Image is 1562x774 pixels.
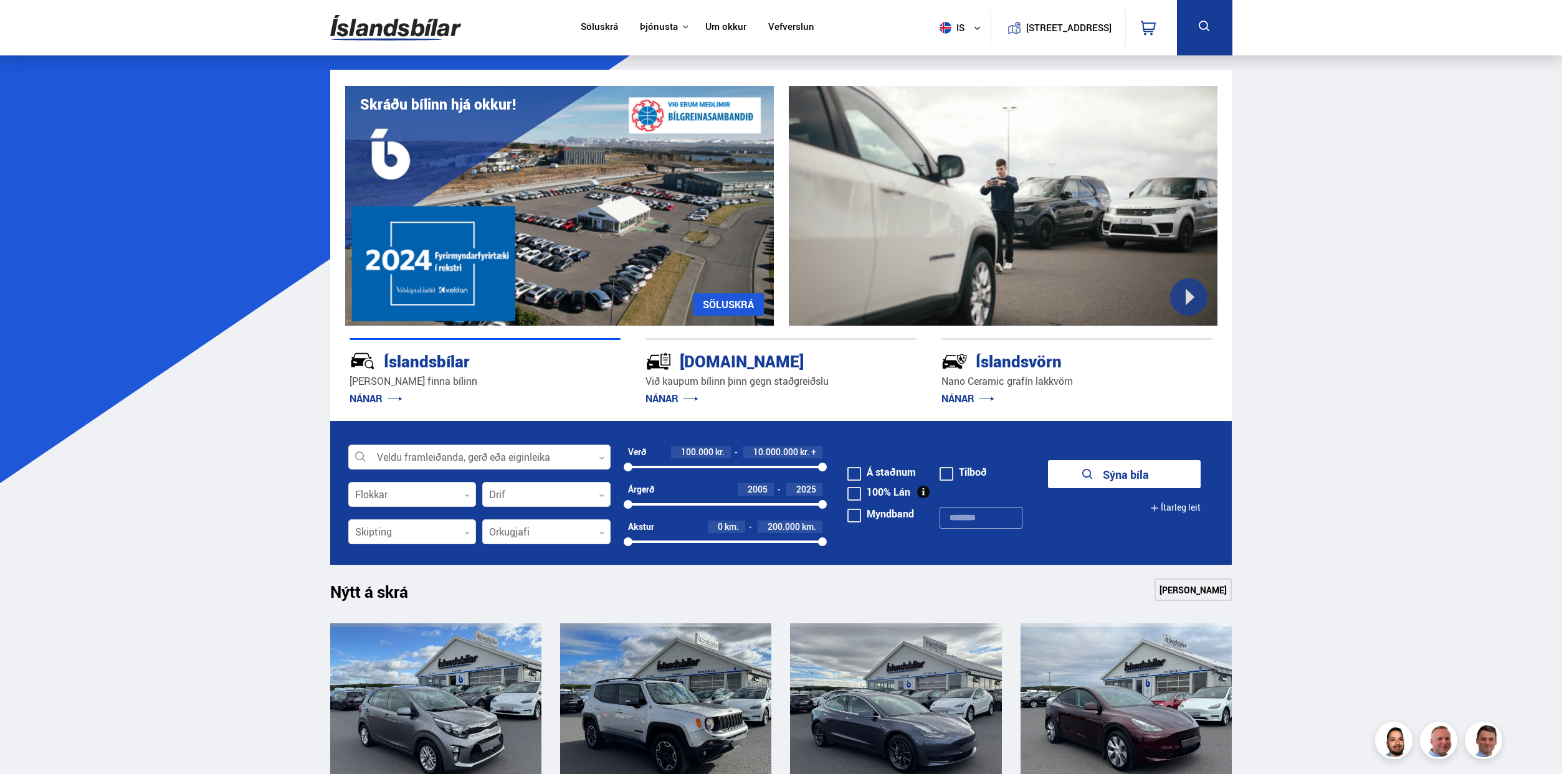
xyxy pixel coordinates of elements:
[1150,494,1201,522] button: Ítarleg leit
[628,484,654,494] div: Árgerð
[628,522,654,532] div: Akstur
[718,521,723,532] span: 0
[941,392,994,405] a: NÁNAR
[941,374,1212,389] p: Nano Ceramic grafín lakkvörn
[715,447,725,457] span: kr.
[941,349,1168,371] div: Íslandsvörn
[350,348,376,374] img: JRvxyua_JYH6wB4c.svg
[330,582,430,608] h1: Nýtt á skrá
[1467,724,1504,761] img: FbJEzSuNWCJXmdc-.webp
[345,86,774,326] img: eKx6w-_Home_640_.png
[645,349,872,371] div: [DOMAIN_NAME]
[628,447,646,457] div: Verð
[350,374,621,389] p: [PERSON_NAME] finna bílinn
[941,348,968,374] img: -Svtn6bYgwAsiwNX.svg
[768,21,814,34] a: Vefverslun
[935,9,991,46] button: is
[705,21,746,34] a: Um okkur
[645,392,698,405] a: NÁNAR
[1422,724,1459,761] img: siFngHWaQ9KaOqBr.png
[796,483,816,495] span: 2025
[847,487,910,497] label: 100% Lán
[360,96,516,113] h1: Skráðu bílinn hjá okkur!
[350,392,402,405] a: NÁNAR
[681,446,713,458] span: 100.000
[940,22,951,34] img: svg+xml;base64,PHN2ZyB4bWxucz0iaHR0cDovL3d3dy53My5vcmcvMjAwMC9zdmciIHdpZHRoPSI1MTIiIGhlaWdodD0iNT...
[645,348,672,374] img: tr5P-W3DuiFaO7aO.svg
[811,447,816,457] span: +
[753,446,798,458] span: 10.000.000
[802,522,816,532] span: km.
[693,293,764,316] a: SÖLUSKRÁ
[10,5,47,42] button: Opna LiveChat spjallviðmót
[998,10,1118,45] a: [STREET_ADDRESS]
[748,483,768,495] span: 2005
[330,7,461,48] img: G0Ugv5HjCgRt.svg
[640,21,678,33] button: Þjónusta
[645,374,917,389] p: Við kaupum bílinn þinn gegn staðgreiðslu
[1155,578,1232,601] a: [PERSON_NAME]
[847,509,914,519] label: Myndband
[768,521,800,532] span: 200.000
[1031,22,1107,33] button: [STREET_ADDRESS]
[581,21,618,34] a: Söluskrá
[725,522,739,532] span: km.
[1377,724,1414,761] img: nhp88E3Fdnt1Opn2.png
[1048,460,1201,488] button: Sýna bíla
[800,447,809,457] span: kr.
[940,467,987,477] label: Tilboð
[847,467,916,477] label: Á staðnum
[350,349,576,371] div: Íslandsbílar
[935,22,966,34] span: is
